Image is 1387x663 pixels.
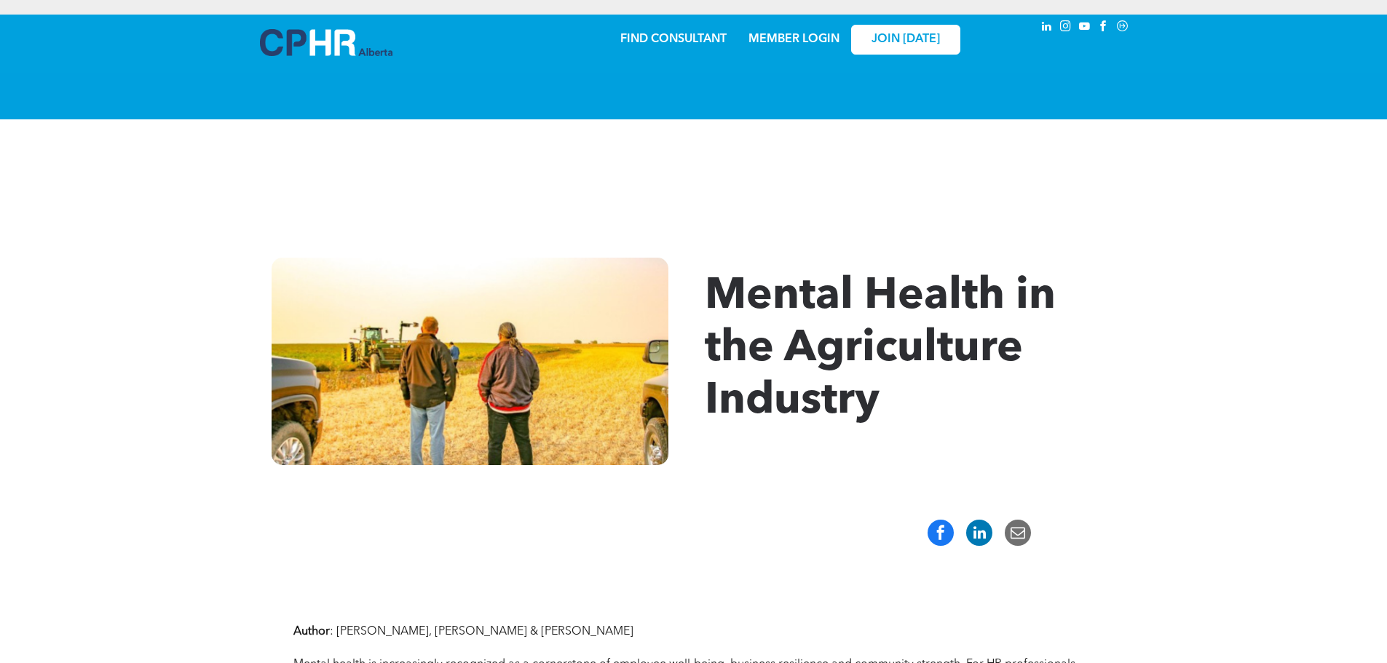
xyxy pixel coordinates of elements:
[1096,18,1112,38] a: facebook
[851,25,960,55] a: JOIN [DATE]
[1039,18,1055,38] a: linkedin
[872,33,940,47] span: JOIN [DATE]
[260,29,392,56] img: A blue and white logo for cp alberta
[1058,18,1074,38] a: instagram
[705,275,1056,424] span: Mental Health in the Agriculture Industry
[748,33,839,45] a: MEMBER LOGIN
[293,626,330,638] strong: Author
[620,33,727,45] a: FIND CONSULTANT
[330,626,633,638] span: : [PERSON_NAME], [PERSON_NAME] & [PERSON_NAME]
[1077,18,1093,38] a: youtube
[1115,18,1131,38] a: Social network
